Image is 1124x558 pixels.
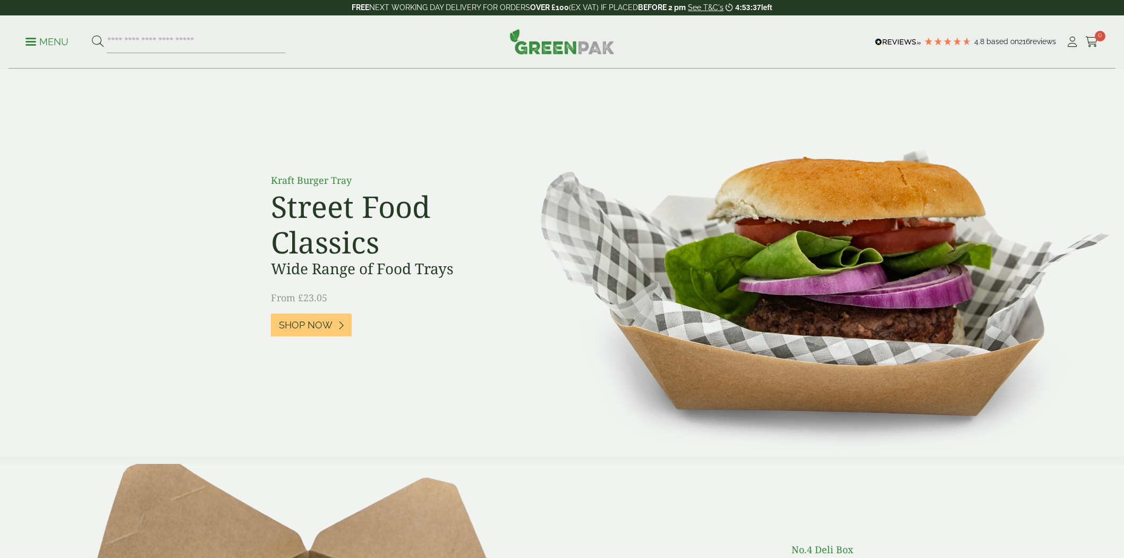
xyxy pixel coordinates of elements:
i: Cart [1085,37,1099,47]
h3: Wide Range of Food Trays [271,260,510,278]
p: Kraft Burger Tray [271,173,510,188]
span: 4.8 [974,37,986,46]
a: Shop Now [271,314,352,336]
span: From £23.05 [271,291,327,304]
p: No.4 Deli Box [621,543,853,557]
span: Shop Now [279,319,333,331]
strong: BEFORE 2 pm [638,3,686,12]
span: reviews [1030,37,1056,46]
p: Menu [25,36,69,48]
h2: Street Food Classics [271,189,510,260]
img: GreenPak Supplies [509,29,615,54]
strong: OVER £100 [530,3,569,12]
span: 216 [1019,37,1030,46]
div: 4.79 Stars [924,37,972,46]
a: Menu [25,36,69,46]
span: 0 [1095,31,1105,41]
a: See T&C's [688,3,723,12]
span: left [761,3,772,12]
i: My Account [1066,37,1079,47]
a: 0 [1085,34,1099,50]
span: 4:53:37 [735,3,761,12]
img: REVIEWS.io [875,38,921,46]
span: Based on [986,37,1019,46]
strong: FREE [352,3,369,12]
img: Street Food Classics [506,69,1124,455]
